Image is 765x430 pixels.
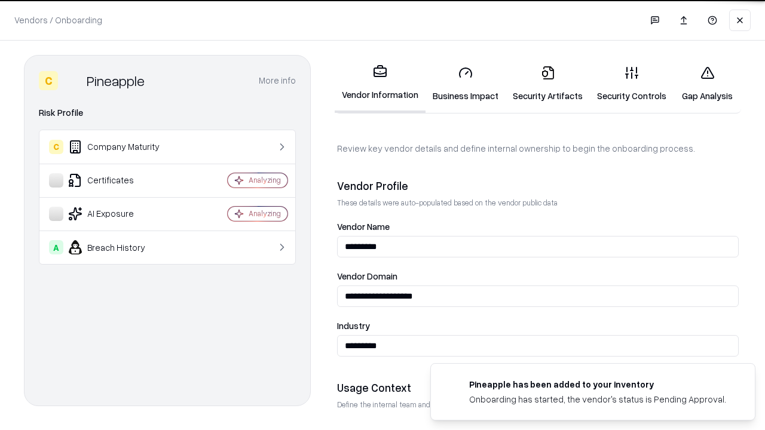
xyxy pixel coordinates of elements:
div: Onboarding has started, the vendor's status is Pending Approval. [469,393,726,406]
a: Business Impact [426,56,506,112]
img: Pineapple [63,71,82,90]
label: Vendor Name [337,222,739,231]
div: Analyzing [249,175,281,185]
p: Vendors / Onboarding [14,14,102,26]
button: More info [259,70,296,91]
label: Vendor Domain [337,272,739,281]
div: Certificates [49,173,192,188]
img: pineappleenergy.com [445,378,460,392]
p: Review key vendor details and define internal ownership to begin the onboarding process. [337,142,739,155]
div: C [49,140,63,154]
div: Vendor Profile [337,179,739,193]
div: C [39,71,58,90]
div: Pineapple [87,71,145,90]
a: Gap Analysis [674,56,741,112]
p: Define the internal team and reason for using this vendor. This helps assess business relevance a... [337,400,739,410]
div: Risk Profile [39,106,296,120]
a: Vendor Information [335,55,426,113]
div: Breach History [49,240,192,254]
div: A [49,240,63,254]
a: Security Controls [590,56,674,112]
div: Analyzing [249,208,281,219]
div: Usage Context [337,380,739,395]
label: Industry [337,321,739,330]
div: Pineapple has been added to your inventory [469,378,726,391]
div: Company Maturity [49,140,192,154]
div: AI Exposure [49,207,192,221]
a: Security Artifacts [506,56,590,112]
p: These details were auto-populated based on the vendor public data [337,198,739,208]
